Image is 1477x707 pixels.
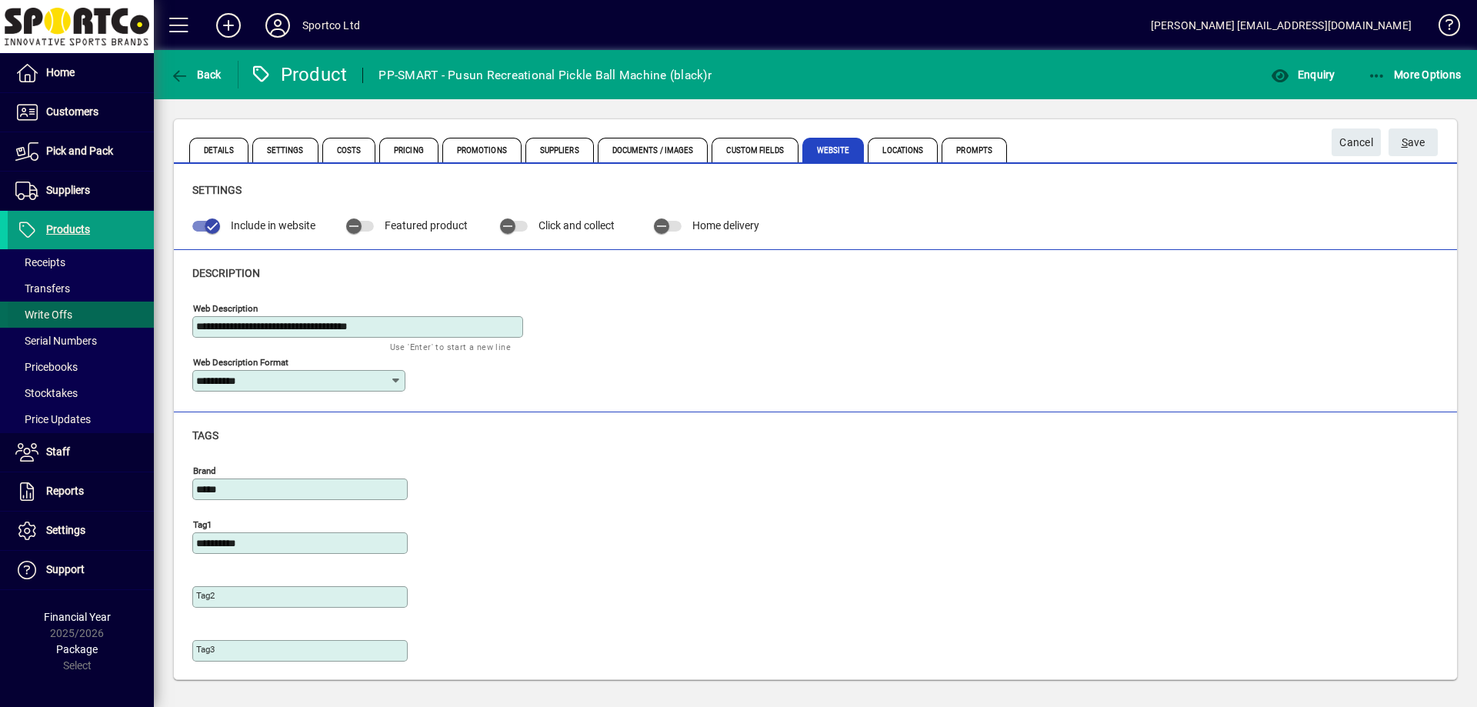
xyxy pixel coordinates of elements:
[8,54,154,92] a: Home
[192,429,218,442] span: Tags
[46,485,84,497] span: Reports
[1427,3,1458,53] a: Knowledge Base
[390,338,511,355] mat-hint: Use 'Enter' to start a new line
[598,138,708,162] span: Documents / Images
[46,563,85,575] span: Support
[154,61,238,88] app-page-header-button: Back
[193,519,212,529] mat-label: Tag1
[189,138,248,162] span: Details
[8,380,154,406] a: Stocktakes
[46,184,90,196] span: Suppliers
[1339,130,1373,155] span: Cancel
[712,138,798,162] span: Custom Fields
[15,256,65,268] span: Receipts
[8,249,154,275] a: Receipts
[525,138,594,162] span: Suppliers
[196,644,215,655] mat-label: Tag3
[8,132,154,171] a: Pick and Pack
[322,138,376,162] span: Costs
[46,105,98,118] span: Customers
[46,66,75,78] span: Home
[8,328,154,354] a: Serial Numbers
[46,524,85,536] span: Settings
[385,219,468,232] span: Featured product
[192,267,260,279] span: Description
[1402,130,1425,155] span: ave
[46,145,113,157] span: Pick and Pack
[44,611,111,623] span: Financial Year
[1364,61,1465,88] button: More Options
[170,68,222,81] span: Back
[1368,68,1462,81] span: More Options
[46,445,70,458] span: Staff
[868,138,938,162] span: Locations
[1267,61,1339,88] button: Enquiry
[8,93,154,132] a: Customers
[46,223,90,235] span: Products
[15,387,78,399] span: Stocktakes
[1271,68,1335,81] span: Enquiry
[204,12,253,39] button: Add
[8,512,154,550] a: Settings
[15,308,72,321] span: Write Offs
[8,354,154,380] a: Pricebooks
[56,643,98,655] span: Package
[442,138,522,162] span: Promotions
[942,138,1007,162] span: Prompts
[166,61,225,88] button: Back
[250,62,348,87] div: Product
[8,275,154,302] a: Transfers
[15,335,97,347] span: Serial Numbers
[8,302,154,328] a: Write Offs
[1389,128,1438,156] button: Save
[8,406,154,432] a: Price Updates
[193,356,288,367] mat-label: Web Description Format
[15,282,70,295] span: Transfers
[1332,128,1381,156] button: Cancel
[196,590,215,601] mat-label: Tag2
[692,219,759,232] span: Home delivery
[8,172,154,210] a: Suppliers
[1402,136,1408,148] span: S
[252,138,318,162] span: Settings
[802,138,865,162] span: Website
[1151,13,1412,38] div: [PERSON_NAME] [EMAIL_ADDRESS][DOMAIN_NAME]
[192,184,242,196] span: Settings
[538,219,615,232] span: Click and collect
[302,13,360,38] div: Sportco Ltd
[253,12,302,39] button: Profile
[8,472,154,511] a: Reports
[379,138,438,162] span: Pricing
[193,465,216,475] mat-label: Brand
[15,361,78,373] span: Pricebooks
[193,302,258,313] mat-label: Web Description
[8,551,154,589] a: Support
[15,413,91,425] span: Price Updates
[8,433,154,472] a: Staff
[231,219,315,232] span: Include in website
[378,63,712,88] div: PP-SMART - Pusun Recreational Pickle Ball Machine (black)r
